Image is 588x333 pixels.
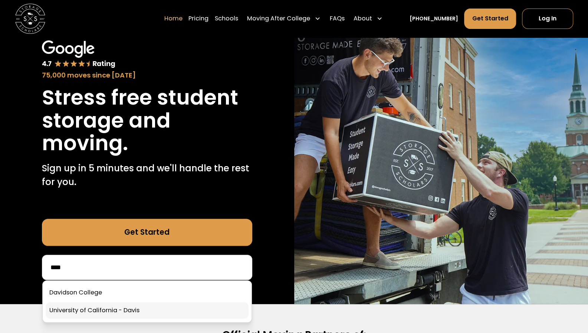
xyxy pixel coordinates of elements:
a: Log In [522,9,573,29]
a: Home [164,8,183,29]
a: Get Started [42,219,252,246]
a: Get Started [464,9,516,29]
div: About [351,8,386,29]
div: About [354,14,372,23]
a: Schools [215,8,238,29]
p: Sign up in 5 minutes and we'll handle the rest for you. [42,162,252,189]
a: home [15,4,45,34]
div: Moving After College [247,14,310,23]
div: 75,000 moves since [DATE] [42,70,252,80]
a: Pricing [188,8,208,29]
a: FAQs [329,8,344,29]
a: [PHONE_NUMBER] [410,15,458,23]
img: Google 4.7 star rating [42,40,115,69]
h1: Stress free student storage and moving. [42,86,252,154]
div: Moving After College [244,8,324,29]
img: Storage Scholars main logo [15,4,45,34]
